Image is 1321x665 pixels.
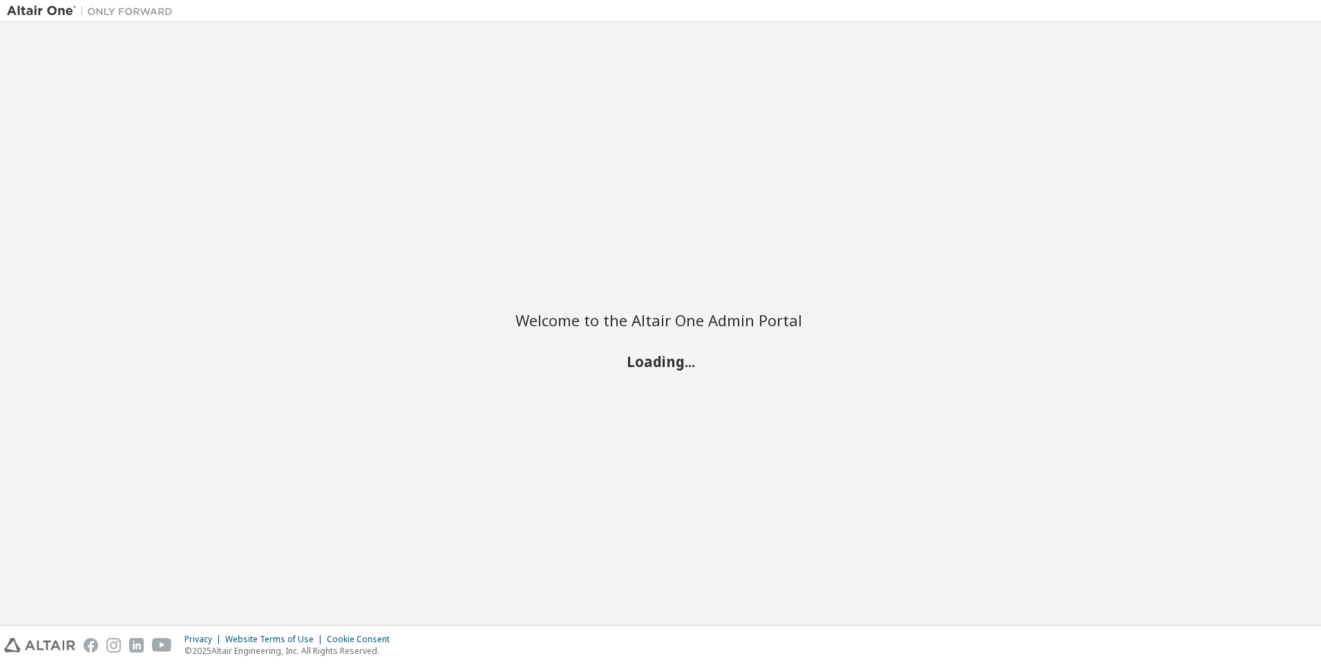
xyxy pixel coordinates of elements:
[515,310,806,330] h2: Welcome to the Altair One Admin Portal
[4,638,75,653] img: altair_logo.svg
[7,4,180,18] img: Altair One
[152,638,172,653] img: youtube.svg
[84,638,98,653] img: facebook.svg
[327,634,398,645] div: Cookie Consent
[129,638,144,653] img: linkedin.svg
[515,353,806,371] h2: Loading...
[184,645,398,657] p: © 2025 Altair Engineering, Inc. All Rights Reserved.
[184,634,225,645] div: Privacy
[225,634,327,645] div: Website Terms of Use
[106,638,121,653] img: instagram.svg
